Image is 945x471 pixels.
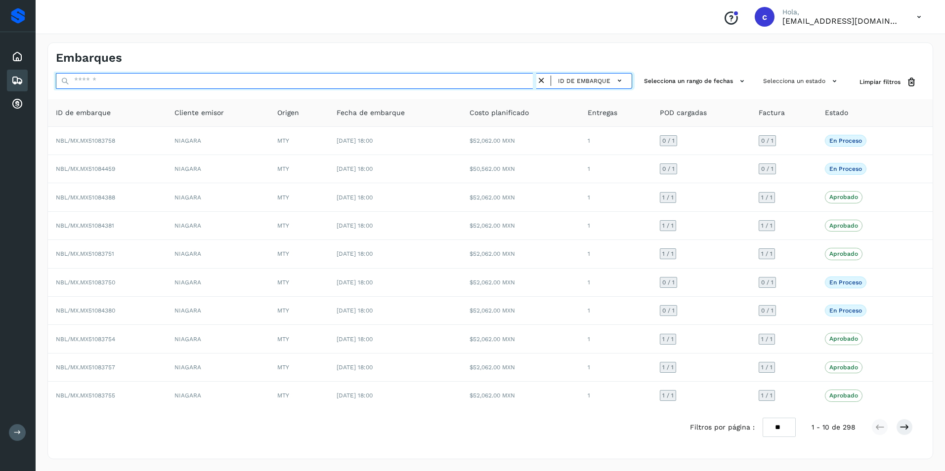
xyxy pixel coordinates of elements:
td: MTY [269,155,329,183]
td: NIAGARA [167,269,269,297]
div: Inicio [7,46,28,68]
td: MTY [269,353,329,382]
td: NIAGARA [167,127,269,155]
span: ID de embarque [56,108,111,118]
p: En proceso [829,137,862,144]
p: Aprobado [829,364,858,371]
td: $52,062.00 MXN [462,269,580,297]
span: 1 / 1 [662,195,674,200]
span: Fecha de embarque [337,108,405,118]
p: En proceso [829,279,862,286]
span: Filtros por página : [690,422,755,432]
span: 1 / 1 [662,364,674,370]
td: MTY [269,183,329,211]
span: 1 / 1 [662,223,674,229]
span: 1 / 1 [662,251,674,257]
td: NIAGARA [167,155,269,183]
td: NIAGARA [167,240,269,268]
button: Selecciona un estado [759,73,844,89]
span: [DATE] 18:00 [337,336,373,343]
td: NIAGARA [167,325,269,353]
span: 1 / 1 [662,336,674,342]
span: NBL/MX.MX51083754 [56,336,115,343]
td: $52,062.00 MXN [462,183,580,211]
p: Hola, [782,8,901,16]
span: NBL/MX.MX51083757 [56,364,115,371]
span: POD cargadas [660,108,707,118]
td: $52,062.00 MXN [462,353,580,382]
span: Origen [277,108,299,118]
span: 0 / 1 [761,308,773,314]
span: NBL/MX.MX51083750 [56,279,115,286]
span: NBL/MX.MX51084380 [56,307,115,314]
span: NBL/MX.MX51083758 [56,137,115,144]
span: NBL/MX.MX51083751 [56,250,114,257]
td: MTY [269,269,329,297]
span: 1 / 1 [761,364,773,370]
p: Aprobado [829,392,858,399]
td: $52,062.00 MXN [462,297,580,325]
span: NBL/MX.MX51084459 [56,165,115,172]
p: En proceso [829,307,862,314]
p: Aprobado [829,335,858,342]
span: Estado [825,108,848,118]
td: NIAGARA [167,183,269,211]
p: Aprobado [829,194,858,200]
span: 0 / 1 [761,166,773,172]
td: NIAGARA [167,382,269,409]
p: Aprobado [829,250,858,257]
td: MTY [269,325,329,353]
span: 1 / 1 [761,336,773,342]
p: Aprobado [829,222,858,229]
td: MTY [269,297,329,325]
span: 1 / 1 [761,195,773,200]
span: [DATE] 18:00 [337,194,373,201]
td: 1 [580,127,651,155]
td: $52,062.00 MXN [462,127,580,155]
p: En proceso [829,165,862,172]
span: NBL/MX.MX51084388 [56,194,115,201]
span: NBL/MX.MX51083755 [56,392,115,399]
td: 1 [580,297,651,325]
span: Costo planificado [470,108,529,118]
span: 1 / 1 [761,251,773,257]
span: 0 / 1 [761,279,773,285]
span: [DATE] 18:00 [337,137,373,144]
span: ID de embarque [558,77,610,85]
h4: Embarques [56,51,122,65]
td: 1 [580,325,651,353]
td: MTY [269,240,329,268]
span: 0 / 1 [662,138,675,144]
td: NIAGARA [167,353,269,382]
span: Entregas [588,108,617,118]
span: 1 - 10 de 298 [812,422,856,432]
td: 1 [580,353,651,382]
span: 1 / 1 [761,392,773,398]
td: 1 [580,212,651,240]
span: Limpiar filtros [859,78,901,86]
span: NBL/MX.MX51084381 [56,222,114,229]
span: Cliente emisor [174,108,224,118]
td: $52,062.00 MXN [462,240,580,268]
td: $50,562.00 MXN [462,155,580,183]
td: MTY [269,212,329,240]
span: Factura [759,108,785,118]
span: [DATE] 18:00 [337,279,373,286]
td: $52,062.00 MXN [462,325,580,353]
span: [DATE] 18:00 [337,250,373,257]
td: MTY [269,382,329,409]
td: 1 [580,382,651,409]
td: 1 [580,183,651,211]
button: Selecciona un rango de fechas [640,73,751,89]
td: NIAGARA [167,297,269,325]
span: 0 / 1 [662,308,675,314]
span: 1 / 1 [662,392,674,398]
td: NIAGARA [167,212,269,240]
span: 0 / 1 [662,166,675,172]
td: MTY [269,127,329,155]
td: 1 [580,269,651,297]
div: Embarques [7,70,28,91]
td: 1 [580,155,651,183]
span: [DATE] 18:00 [337,307,373,314]
span: [DATE] 18:00 [337,222,373,229]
